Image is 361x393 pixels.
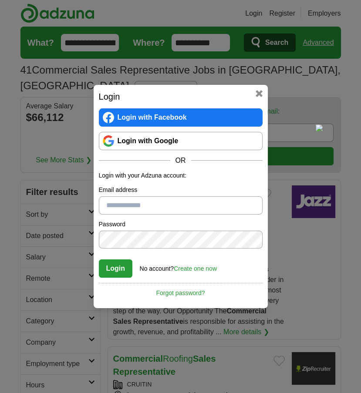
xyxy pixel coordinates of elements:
a: Login with Facebook [99,108,263,127]
img: productIconColored.f2433d9a.svg [316,124,326,135]
button: Login [99,259,133,278]
a: Create one now [174,265,217,272]
a: Login with Google [99,132,263,150]
a: Forgot password? [99,283,263,298]
span: OR [170,155,191,166]
label: Password [99,220,263,229]
p: Login with your Adzuna account: [99,171,263,180]
h2: Login [99,90,263,103]
label: Email address [99,185,263,195]
div: No account? [140,259,217,273]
